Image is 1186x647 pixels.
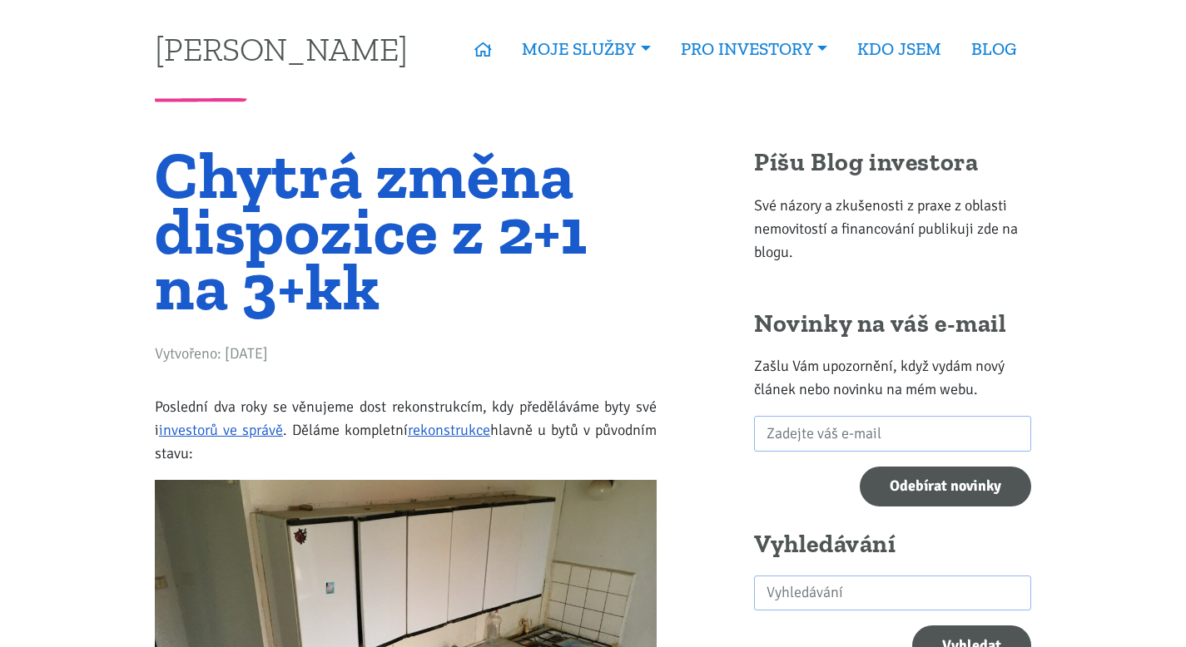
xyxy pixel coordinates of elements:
[754,529,1031,561] h2: Vyhledávání
[155,147,657,315] h1: Chytrá změna dispozice z 2+1 na 3+kk
[956,30,1031,68] a: BLOG
[155,342,657,373] div: Vytvořeno: [DATE]
[860,467,1031,507] input: Odebírat novinky
[842,30,956,68] a: KDO JSEM
[155,32,408,65] a: [PERSON_NAME]
[754,309,1031,340] h2: Novinky na váš e-mail
[159,421,283,439] a: investorů ve správě
[754,416,1031,452] input: Zadejte váš e-mail
[666,30,842,68] a: PRO INVESTORY
[155,395,657,465] p: Poslední dva roky se věnujeme dost rekonstrukcím, kdy předěláváme byty své i . Děláme kompletní h...
[408,421,490,439] a: rekonstrukce
[754,147,1031,179] h2: Píšu Blog investora
[754,194,1031,264] p: Své názory a zkušenosti z praxe z oblasti nemovitostí a financování publikuji zde na blogu.
[507,30,665,68] a: MOJE SLUŽBY
[754,575,1031,611] input: search
[754,354,1031,401] p: Zašlu Vám upozornění, když vydám nový článek nebo novinku na mém webu.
